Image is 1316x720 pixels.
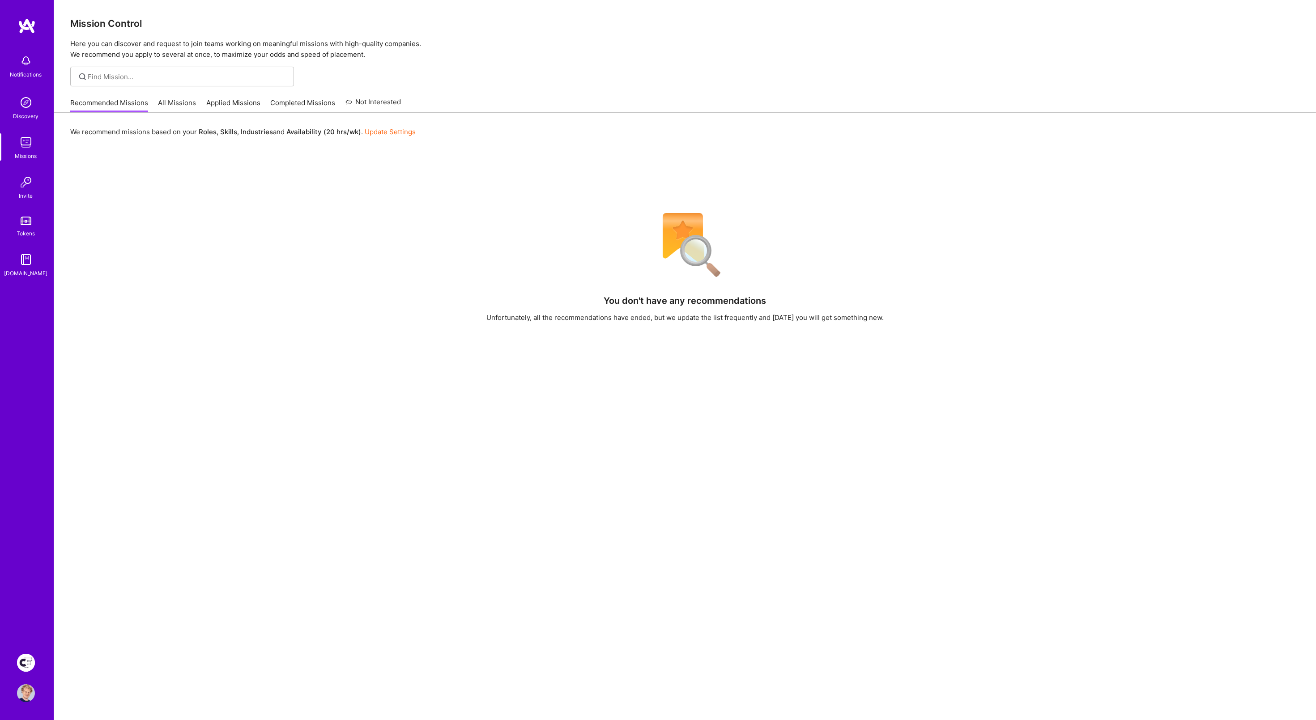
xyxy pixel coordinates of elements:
[4,268,48,278] div: [DOMAIN_NAME]
[18,18,36,34] img: logo
[647,207,723,283] img: No Results
[365,128,416,136] a: Update Settings
[19,191,33,200] div: Invite
[241,128,273,136] b: Industries
[271,98,336,113] a: Completed Missions
[70,127,416,136] p: We recommend missions based on your , , and .
[345,97,401,113] a: Not Interested
[199,128,217,136] b: Roles
[21,217,31,225] img: tokens
[17,654,35,672] img: Creative Fabrica Project Team
[88,72,287,81] input: Find Mission...
[17,133,35,151] img: teamwork
[13,111,39,121] div: Discovery
[17,684,35,702] img: User Avatar
[604,295,767,306] h4: You don't have any recommendations
[10,70,42,79] div: Notifications
[15,151,37,161] div: Missions
[286,128,361,136] b: Availability (20 hrs/wk)
[17,173,35,191] img: Invite
[70,38,1300,60] p: Here you can discover and request to join teams working on meaningful missions with high-quality ...
[486,313,884,322] div: Unfortunately, all the recommendations have ended, but we update the list frequently and [DATE] y...
[77,72,88,82] i: icon SearchGrey
[17,94,35,111] img: discovery
[70,98,148,113] a: Recommended Missions
[15,654,37,672] a: Creative Fabrica Project Team
[17,52,35,70] img: bell
[158,98,196,113] a: All Missions
[70,18,1300,29] h3: Mission Control
[17,251,35,268] img: guide book
[220,128,237,136] b: Skills
[17,229,35,238] div: Tokens
[15,684,37,702] a: User Avatar
[206,98,260,113] a: Applied Missions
